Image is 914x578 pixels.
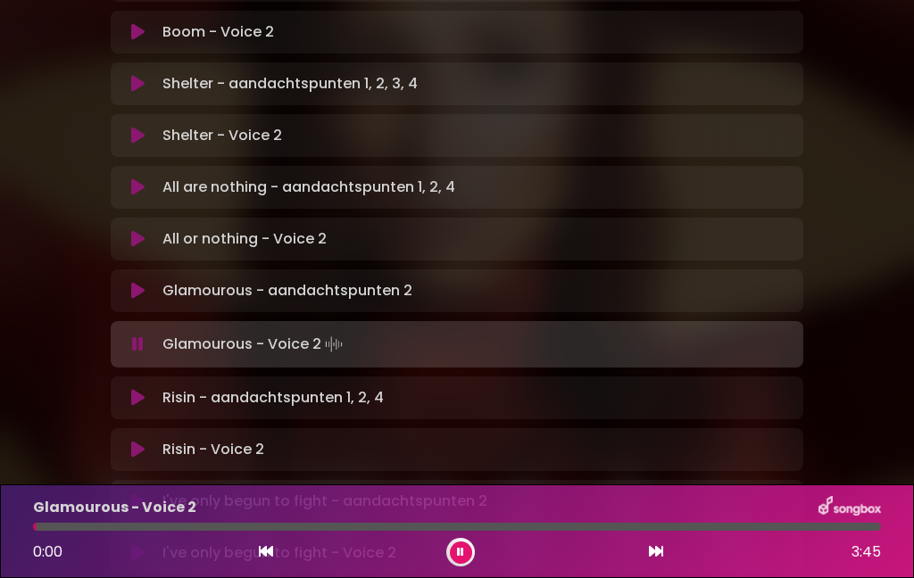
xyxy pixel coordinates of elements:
[162,439,264,460] p: Risin - Voice 2
[33,497,196,518] p: Glamourous - Voice 2
[852,541,881,563] span: 3:45
[162,177,455,198] p: All are nothing - aandachtspunten 1, 2, 4
[162,280,412,301] p: Glamourous - aandachtspunten 2
[162,387,384,409] p: Risin - aandachtspunten 1, 2, 4
[818,496,881,519] img: songbox-logo-white.png
[162,228,327,250] p: All or nothing - Voice 2
[321,332,346,357] img: waveform4.gif
[162,21,274,43] p: Boom - Voice 2
[162,332,346,357] p: Glamourous - Voice 2
[33,541,62,562] span: 0:00
[162,73,418,95] p: Shelter - aandachtspunten 1, 2, 3, 4
[162,125,282,146] p: Shelter - Voice 2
